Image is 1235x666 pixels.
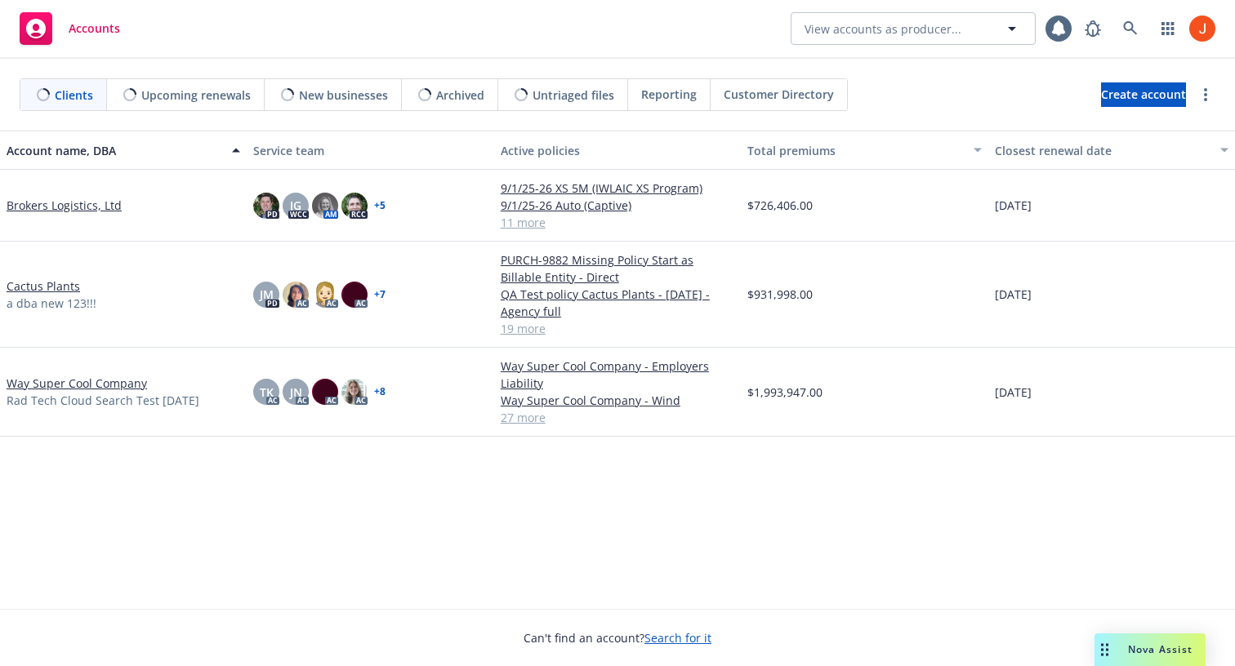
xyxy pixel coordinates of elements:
span: Customer Directory [724,86,834,103]
a: Switch app [1152,12,1184,45]
a: 27 more [501,409,734,426]
div: Drag to move [1095,633,1115,666]
a: Accounts [13,6,127,51]
span: [DATE] [995,286,1032,303]
a: 19 more [501,320,734,337]
span: Accounts [69,22,120,35]
span: $1,993,947.00 [747,384,823,401]
a: Way Super Cool Company - Wind [501,392,734,409]
span: Rad Tech Cloud Search Test [DATE] [7,392,199,409]
span: [DATE] [995,197,1032,214]
a: 9/1/25-26 Auto (Captive) [501,197,734,214]
img: photo [312,282,338,308]
button: Active policies [494,131,741,170]
a: PURCH-9882 Missing Policy Start as Billable Entity - Direct [501,251,734,286]
span: Create account [1101,79,1186,110]
a: Way Super Cool Company - Employers Liability [501,357,734,392]
a: + 7 [374,290,386,300]
a: Create account [1101,82,1186,107]
img: photo [341,193,368,219]
a: Search [1114,12,1147,45]
a: 9/1/25-26 XS 5M (IWLAIC XS Program) [501,180,734,197]
img: photo [341,282,368,308]
span: a dba new 123!!! [7,295,96,312]
span: [DATE] [995,384,1032,401]
span: Can't find an account? [524,629,711,646]
img: photo [312,193,338,219]
div: Closest renewal date [995,142,1210,159]
span: Archived [436,87,484,104]
span: JG [290,197,301,214]
span: Reporting [641,86,697,103]
a: + 5 [374,201,386,211]
span: TK [260,384,274,401]
a: more [1196,85,1215,104]
button: Service team [247,131,493,170]
img: photo [253,193,279,219]
a: Cactus Plants [7,277,80,295]
span: Upcoming renewals [141,87,251,104]
a: Brokers Logistics, Ltd [7,197,122,214]
div: Account name, DBA [7,142,222,159]
button: Nova Assist [1095,633,1206,666]
button: Total premiums [741,131,988,170]
span: $931,998.00 [747,286,813,303]
a: Search for it [644,630,711,646]
div: Service team [253,142,487,159]
img: photo [341,379,368,405]
a: Way Super Cool Company [7,375,147,392]
div: Active policies [501,142,734,159]
div: Total premiums [747,142,963,159]
span: New businesses [299,87,388,104]
a: + 8 [374,387,386,397]
span: Untriaged files [533,87,614,104]
img: photo [312,379,338,405]
a: 11 more [501,214,734,231]
span: Clients [55,87,93,104]
a: Report a Bug [1077,12,1109,45]
span: $726,406.00 [747,197,813,214]
img: photo [283,282,309,308]
a: QA Test policy Cactus Plants - [DATE] - Agency full [501,286,734,320]
span: View accounts as producer... [805,20,961,38]
button: View accounts as producer... [791,12,1036,45]
span: JM [260,286,274,303]
span: JN [290,384,302,401]
button: Closest renewal date [988,131,1235,170]
span: Nova Assist [1128,642,1193,656]
img: photo [1189,16,1215,42]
